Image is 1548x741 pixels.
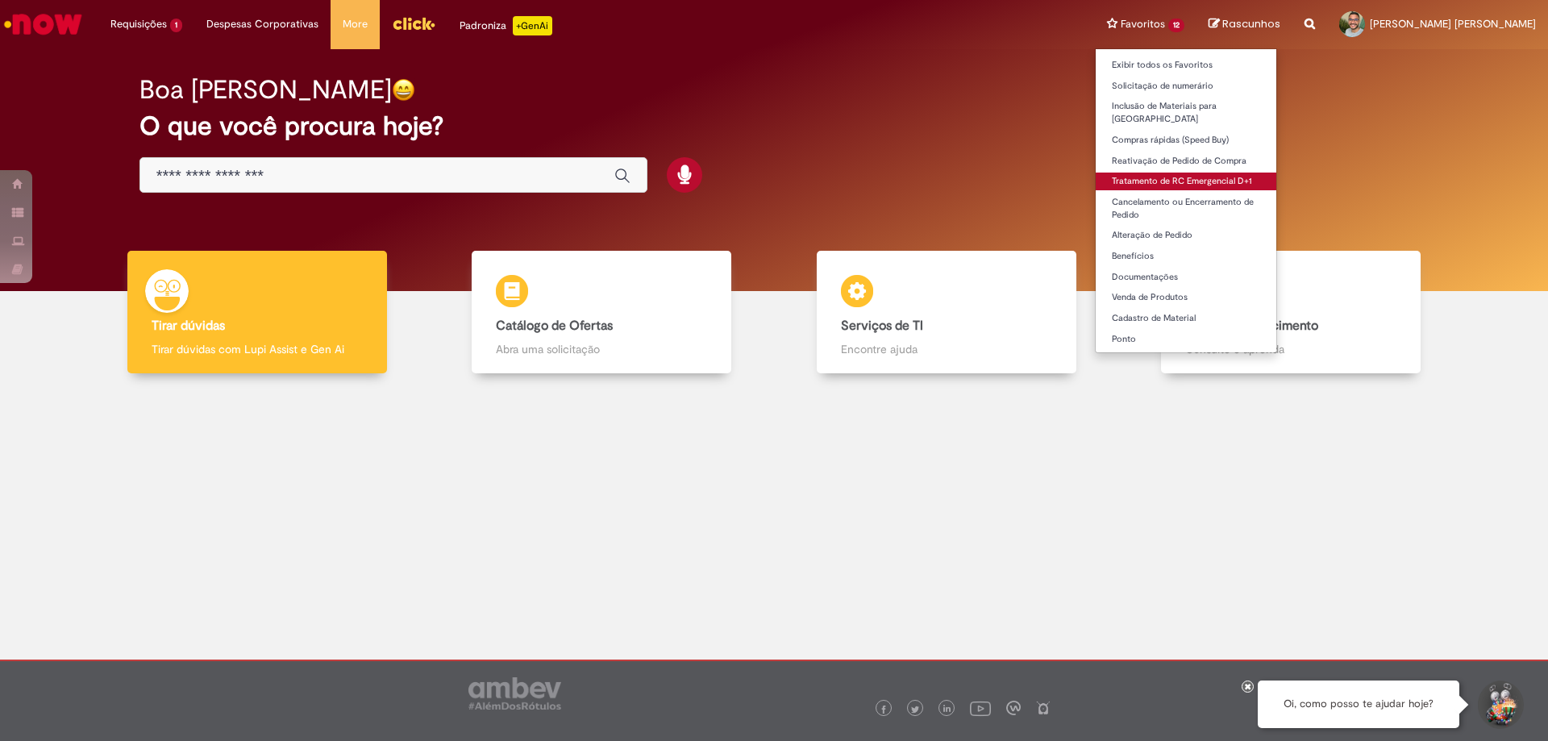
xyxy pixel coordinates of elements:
[1222,16,1280,31] span: Rascunhos
[152,318,225,334] b: Tirar dúvidas
[85,251,430,374] a: Tirar dúvidas Tirar dúvidas com Lupi Assist e Gen Ai
[1036,701,1051,715] img: logo_footer_naosei.png
[1096,152,1276,170] a: Reativação de Pedido de Compra
[460,16,552,35] div: Padroniza
[1185,341,1396,357] p: Consulte e aprenda
[139,76,392,104] h2: Boa [PERSON_NAME]
[139,112,1409,140] h2: O que você procura hoje?
[152,341,363,357] p: Tirar dúvidas com Lupi Assist e Gen Ai
[392,78,415,102] img: happy-face.png
[1096,131,1276,149] a: Compras rápidas (Speed Buy)
[841,341,1052,357] p: Encontre ajuda
[1096,248,1276,265] a: Benefícios
[1096,269,1276,286] a: Documentações
[343,16,368,32] span: More
[911,706,919,714] img: logo_footer_twitter.png
[841,318,923,334] b: Serviços de TI
[1096,98,1276,127] a: Inclusão de Materiais para [GEOGRAPHIC_DATA]
[1209,17,1280,32] a: Rascunhos
[1096,310,1276,327] a: Cadastro de Material
[1006,701,1021,715] img: logo_footer_workplace.png
[206,16,318,32] span: Despesas Corporativas
[1119,251,1464,374] a: Base de Conhecimento Consulte e aprenda
[1095,48,1277,353] ul: Favoritos
[1121,16,1165,32] span: Favoritos
[1096,77,1276,95] a: Solicitação de numerário
[1096,56,1276,74] a: Exibir todos os Favoritos
[880,706,888,714] img: logo_footer_facebook.png
[1475,681,1524,729] button: Iniciar Conversa de Suporte
[513,16,552,35] p: +GenAi
[170,19,182,32] span: 1
[430,251,775,374] a: Catálogo de Ofertas Abra uma solicitação
[1096,194,1276,223] a: Cancelamento ou Encerramento de Pedido
[1096,173,1276,190] a: Tratamento de RC Emergencial D+1
[970,697,991,718] img: logo_footer_youtube.png
[110,16,167,32] span: Requisições
[1096,227,1276,244] a: Alteração de Pedido
[1168,19,1184,32] span: 12
[496,341,707,357] p: Abra uma solicitação
[1096,289,1276,306] a: Venda de Produtos
[1370,17,1536,31] span: [PERSON_NAME] [PERSON_NAME]
[774,251,1119,374] a: Serviços de TI Encontre ajuda
[1258,681,1459,728] div: Oi, como posso te ajudar hoje?
[468,677,561,710] img: logo_footer_ambev_rotulo_gray.png
[2,8,85,40] img: ServiceNow
[943,705,951,714] img: logo_footer_linkedin.png
[1096,331,1276,348] a: Ponto
[496,318,613,334] b: Catálogo de Ofertas
[392,11,435,35] img: click_logo_yellow_360x200.png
